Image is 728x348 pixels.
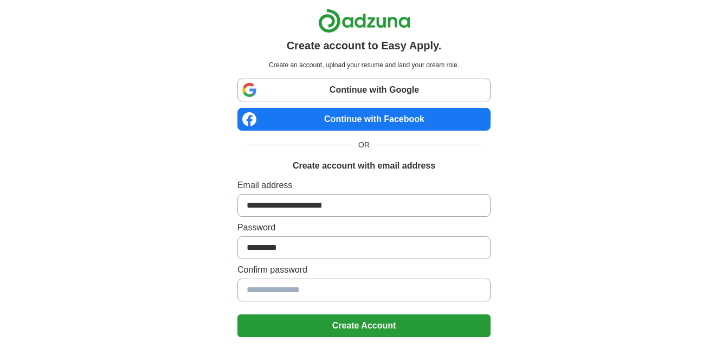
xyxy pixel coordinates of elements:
label: Email address [237,179,491,192]
a: Continue with Facebook [237,108,491,131]
label: Confirm password [237,263,491,276]
label: Password [237,221,491,234]
img: Adzuna logo [318,9,410,33]
a: Continue with Google [237,79,491,101]
span: OR [352,139,376,151]
h1: Create account to Easy Apply. [287,37,442,54]
p: Create an account, upload your resume and land your dream role. [240,60,488,70]
button: Create Account [237,314,491,337]
h1: Create account with email address [293,159,435,172]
